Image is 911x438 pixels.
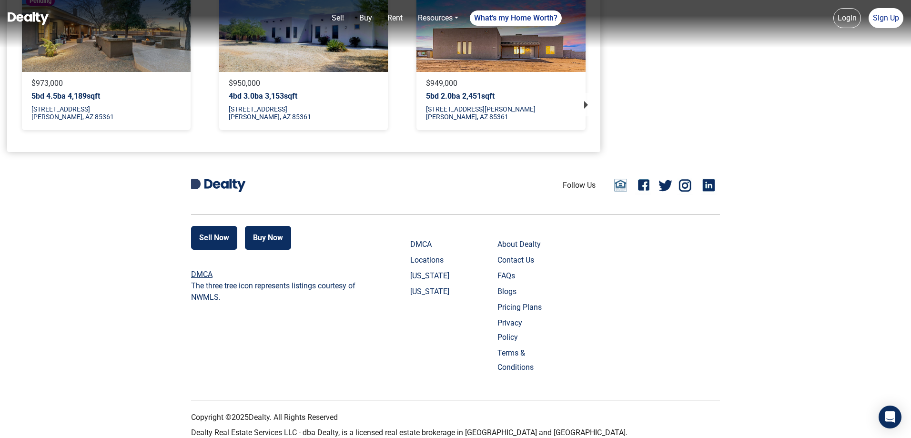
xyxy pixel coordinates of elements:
a: [US_STATE] [410,285,457,299]
div: $ 949,000 [426,79,576,88]
li: Follow Us [563,180,596,191]
div: Open Intercom Messenger [879,406,901,428]
p: 5bd 4.5ba 4,189sqft [31,92,181,101]
a: Instagram [677,176,696,195]
a: DMCA [191,270,213,279]
a: Contact Us [497,253,545,267]
a: Buy [355,9,376,28]
a: Email [611,178,630,193]
a: FAQs [497,269,545,283]
a: Rent [384,9,406,28]
a: What's my Home Worth? [470,10,562,26]
a: Login [833,8,861,28]
a: Sign Up [869,8,903,28]
p: Copyright © 2025 Dealty. All Rights Reserved [191,412,720,423]
a: Locations [410,253,457,267]
a: Terms & Conditions [497,346,545,375]
button: Sell Now [191,226,237,250]
p: 4bd 3.0ba 3,153sqft [229,92,378,101]
a: Resources [414,9,462,28]
img: Dealty [204,179,245,192]
iframe: BigID CMP Widget [5,409,33,438]
a: Blogs [497,285,545,299]
a: Twitter [658,176,672,195]
p: The three tree icon represents listings courtesy of NWMLS. [191,280,361,303]
p: [STREET_ADDRESS] [PERSON_NAME], AZ 85361 [229,105,378,121]
button: next slide / item [579,93,593,116]
div: $ 950,000 [229,79,378,88]
div: $ 973,000 [31,79,181,88]
a: Privacy Policy [497,316,545,345]
a: Linkedin [701,176,720,195]
a: Facebook [635,176,654,195]
a: DMCA [410,237,457,252]
a: Pricing Plans [497,300,545,315]
a: About Dealty [497,237,545,252]
a: [US_STATE] [410,269,457,283]
img: Dealty - Buy, Sell & Rent Homes [8,12,49,25]
button: Buy Now [245,226,291,250]
p: [STREET_ADDRESS][PERSON_NAME] [PERSON_NAME], AZ 85361 [426,105,576,121]
a: Sell [328,9,348,28]
p: 5bd 2.0ba 2,451sqft [426,92,576,101]
p: [STREET_ADDRESS] [PERSON_NAME], AZ 85361 [31,105,181,121]
img: Dealty D [191,179,201,189]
